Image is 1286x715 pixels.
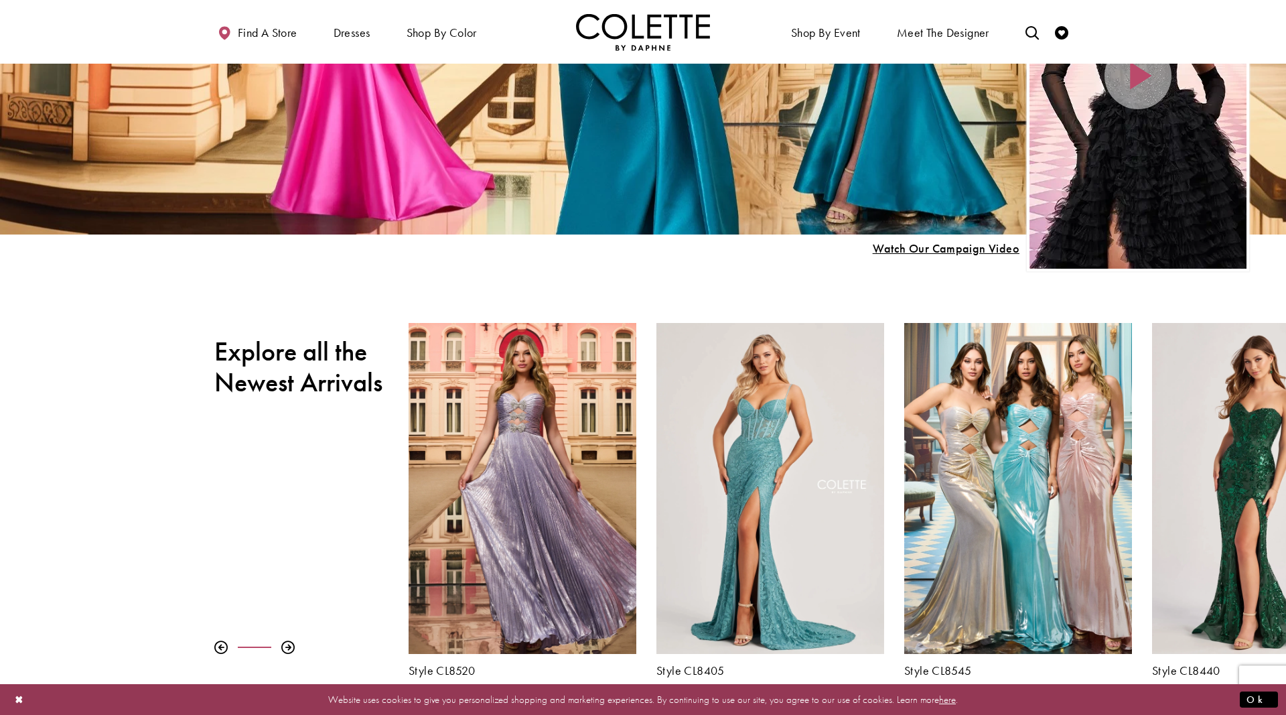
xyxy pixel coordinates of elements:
img: Colette by Daphne [576,13,710,50]
span: Find a store [238,26,297,40]
button: Submit Dialog [1240,691,1278,708]
span: Shop By Event [791,26,861,40]
a: Visit Colette by Daphne Style No. CL8545 Page [904,323,1132,655]
a: Style CL8545 [904,664,1132,677]
button: Close Dialog [8,688,31,711]
a: Meet the designer [894,13,993,50]
span: Shop by color [403,13,480,50]
a: Style CL8520 [409,664,636,677]
h2: Explore all the Newest Arrivals [214,336,388,398]
p: Website uses cookies to give you personalized shopping and marketing experiences. By continuing t... [96,690,1190,708]
a: Check Wishlist [1052,13,1072,50]
span: Play Slide #15 Video [872,242,1019,255]
a: Visit Colette by Daphne Style No. CL8405 Page [656,323,884,655]
span: Dresses [330,13,374,50]
span: Shop by color [407,26,477,40]
div: Colette by Daphne Style No. CL8545 [894,313,1142,688]
span: Shop By Event [788,13,864,50]
span: Meet the designer [897,26,989,40]
a: Find a store [214,13,300,50]
div: Colette by Daphne Style No. CL8520 [399,313,646,688]
a: here [939,692,956,706]
a: Visit Colette by Daphne Style No. CL8520 Page [409,323,636,655]
div: Colette by Daphne Style No. CL8405 [646,313,894,688]
a: Style CL8405 [656,664,884,677]
a: Toggle search [1022,13,1042,50]
span: Dresses [334,26,370,40]
a: Visit Home Page [576,13,710,50]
